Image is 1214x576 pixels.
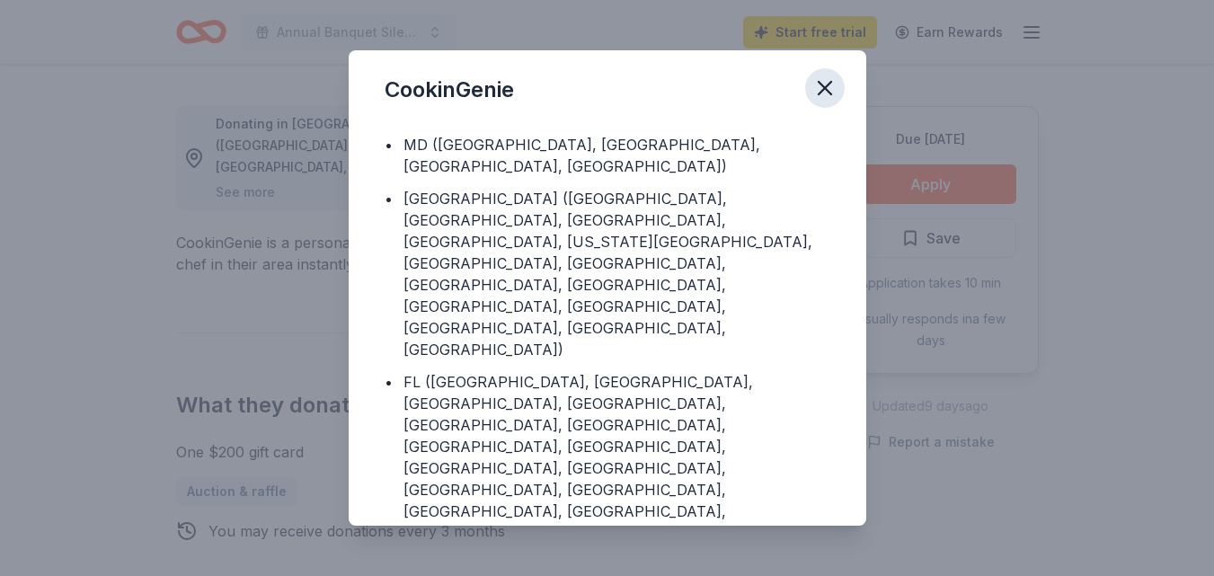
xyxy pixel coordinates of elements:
[385,75,514,104] div: CookinGenie
[403,188,830,360] div: [GEOGRAPHIC_DATA] ([GEOGRAPHIC_DATA], [GEOGRAPHIC_DATA], [GEOGRAPHIC_DATA], [GEOGRAPHIC_DATA], [U...
[385,188,393,209] div: •
[385,134,393,155] div: •
[385,371,393,393] div: •
[403,134,830,177] div: MD ([GEOGRAPHIC_DATA], [GEOGRAPHIC_DATA], [GEOGRAPHIC_DATA], [GEOGRAPHIC_DATA])
[403,371,830,544] div: FL ([GEOGRAPHIC_DATA], [GEOGRAPHIC_DATA], [GEOGRAPHIC_DATA], [GEOGRAPHIC_DATA], [GEOGRAPHIC_DATA]...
